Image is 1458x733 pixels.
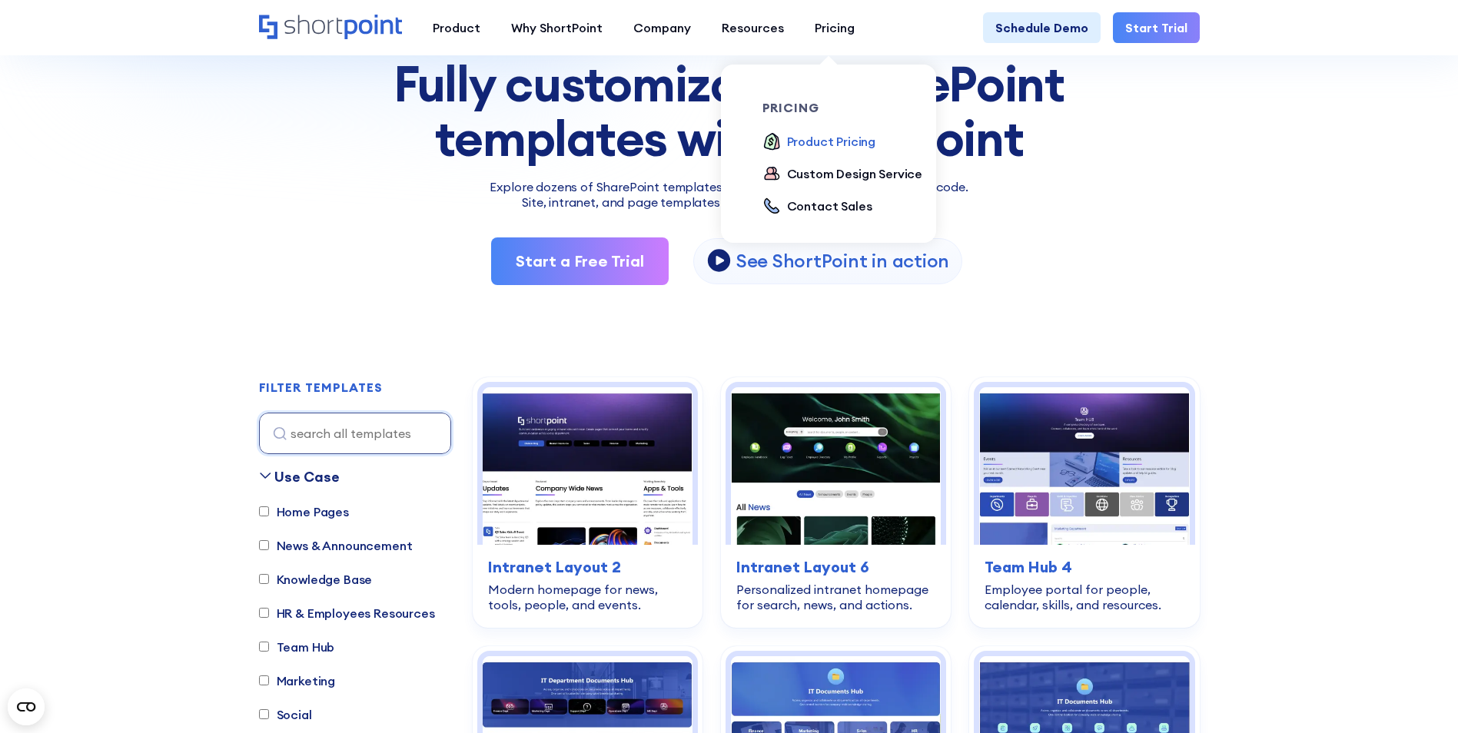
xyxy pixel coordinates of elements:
[259,413,451,454] input: search all templates
[1113,12,1200,43] a: Start Trial
[259,196,1200,210] h2: Site, intranet, and page templates built for modern SharePoint Intranet.
[706,12,799,43] a: Resources
[736,582,935,612] div: Personalized intranet homepage for search, news, and actions.
[736,249,949,273] p: See ShortPoint in action
[259,672,336,690] label: Marketing
[511,18,603,37] div: Why ShortPoint
[259,57,1200,165] div: Fully customizable SharePoint templates with ShortPoint
[762,132,876,152] a: Product Pricing
[433,18,480,37] div: Product
[722,18,784,37] div: Resources
[8,688,45,725] button: Open CMP widget
[259,642,269,652] input: Team Hub
[259,574,269,584] input: Knowledge Base
[259,675,269,685] input: Marketing
[693,238,962,284] a: open lightbox
[787,132,876,151] div: Product Pricing
[762,101,935,114] div: pricing
[488,582,687,612] div: Modern homepage for news, tools, people, and events.
[259,502,349,521] label: Home Pages
[491,237,669,285] a: Start a Free Trial
[496,12,618,43] a: Why ShortPoint
[259,15,402,41] a: Home
[483,387,692,545] img: Intranet Layout 2 – SharePoint Homepage Design: Modern homepage for news, tools, people, and events.
[274,466,340,487] div: Use Case
[259,638,335,656] label: Team Hub
[762,197,872,217] a: Contact Sales
[259,570,373,589] label: Knowledge Base
[259,705,312,724] label: Social
[1181,555,1458,733] iframe: Chat Widget
[969,377,1199,628] a: Team Hub 4 – SharePoint Employee Portal Template: Employee portal for people, calendar, skills, a...
[721,377,951,628] a: Intranet Layout 6 – SharePoint Homepage Design: Personalized intranet homepage for search, news, ...
[815,18,855,37] div: Pricing
[633,18,691,37] div: Company
[259,709,269,719] input: Social
[985,556,1184,579] h3: Team Hub 4
[259,608,269,618] input: HR & Employees Resources
[417,12,496,43] a: Product
[787,164,923,183] div: Custom Design Service
[1181,555,1458,733] div: Widget de chat
[259,540,269,550] input: News & Announcement
[473,377,702,628] a: Intranet Layout 2 – SharePoint Homepage Design: Modern homepage for news, tools, people, and even...
[985,582,1184,612] div: Employee portal for people, calendar, skills, and resources.
[787,197,872,215] div: Contact Sales
[259,536,413,555] label: News & Announcement
[259,381,383,393] div: FILTER TEMPLATES
[259,604,435,622] label: HR & Employees Resources
[618,12,706,43] a: Company
[983,12,1101,43] a: Schedule Demo
[736,556,935,579] h3: Intranet Layout 6
[799,12,870,43] a: Pricing
[259,177,1200,196] p: Explore dozens of SharePoint templates — install fast and customize without code.
[259,506,269,516] input: Home Pages
[762,164,923,184] a: Custom Design Service
[979,387,1189,545] img: Team Hub 4 – SharePoint Employee Portal Template: Employee portal for people, calendar, skills, a...
[731,387,941,545] img: Intranet Layout 6 – SharePoint Homepage Design: Personalized intranet homepage for search, news, ...
[488,556,687,579] h3: Intranet Layout 2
